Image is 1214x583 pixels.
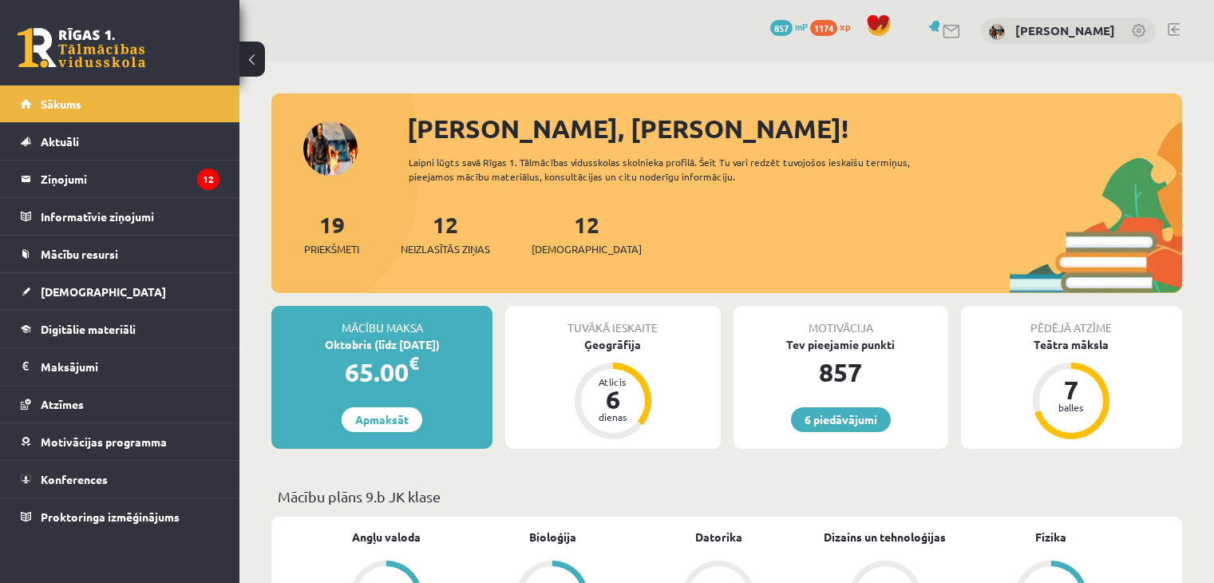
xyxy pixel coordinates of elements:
span: Atzīmes [41,397,84,411]
a: [DEMOGRAPHIC_DATA] [21,273,219,310]
div: Tev pieejamie punkti [734,336,948,353]
div: Oktobris (līdz [DATE]) [271,336,492,353]
div: Teātra māksla [961,336,1182,353]
span: Konferences [41,472,108,486]
div: Mācību maksa [271,306,492,336]
span: [DEMOGRAPHIC_DATA] [532,241,642,257]
a: Informatīvie ziņojumi [21,198,219,235]
a: Proktoringa izmēģinājums [21,498,219,535]
div: Pēdējā atzīme [961,306,1182,336]
a: Konferences [21,461,219,498]
a: Aktuāli [21,123,219,160]
a: Sākums [21,85,219,122]
a: Motivācijas programma [21,423,219,460]
span: Neizlasītās ziņas [401,241,490,257]
div: balles [1047,403,1095,412]
a: Angļu valoda [352,529,421,545]
a: 857 mP [770,20,808,33]
div: [PERSON_NAME], [PERSON_NAME]! [407,109,1182,148]
div: Tuvākā ieskaite [505,306,720,336]
div: Ģeogrāfija [505,336,720,353]
span: Digitālie materiāli [41,322,136,336]
span: xp [840,20,850,33]
span: mP [795,20,808,33]
a: 12Neizlasītās ziņas [401,210,490,257]
a: Maksājumi [21,348,219,385]
a: Digitālie materiāli [21,311,219,347]
a: Fizika [1035,529,1066,545]
div: Motivācija [734,306,948,336]
a: Atzīmes [21,386,219,422]
a: Teātra māksla 7 balles [961,336,1182,442]
div: 65.00 [271,353,492,391]
a: Ģeogrāfija Atlicis 6 dienas [505,336,720,442]
a: Bioloģija [529,529,576,545]
span: Motivācijas programma [41,434,167,449]
div: 6 [589,387,637,412]
span: € [409,351,419,375]
span: Mācību resursi [41,247,118,261]
span: 857 [770,20,793,36]
legend: Maksājumi [41,348,219,385]
div: dienas [589,412,637,422]
span: [DEMOGRAPHIC_DATA] [41,284,166,299]
span: Proktoringa izmēģinājums [41,510,180,524]
span: 1174 [810,20,837,36]
div: 7 [1047,377,1095,403]
a: 19Priekšmeti [304,210,359,257]
p: Mācību plāns 9.b JK klase [278,486,1176,507]
div: Atlicis [589,377,637,387]
a: Rīgas 1. Tālmācības vidusskola [18,28,145,68]
a: 12[DEMOGRAPHIC_DATA] [532,210,642,257]
img: Kārlis Šūtelis [989,24,1005,40]
span: Sākums [41,97,81,111]
a: Mācību resursi [21,236,219,272]
a: Datorika [695,529,742,545]
div: 857 [734,353,948,391]
a: Dizains un tehnoloģijas [824,529,946,545]
legend: Informatīvie ziņojumi [41,198,219,235]
a: Ziņojumi12 [21,161,219,197]
a: [PERSON_NAME] [1015,22,1115,38]
span: Priekšmeti [304,241,359,257]
a: Apmaksāt [342,407,422,432]
span: Aktuāli [41,134,79,149]
legend: Ziņojumi [41,161,219,197]
a: 6 piedāvājumi [791,407,891,432]
a: 1174 xp [810,20,858,33]
div: Laipni lūgts savā Rīgas 1. Tālmācības vidusskolas skolnieka profilā. Šeit Tu vari redzēt tuvojošo... [409,155,955,184]
i: 12 [197,169,219,190]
